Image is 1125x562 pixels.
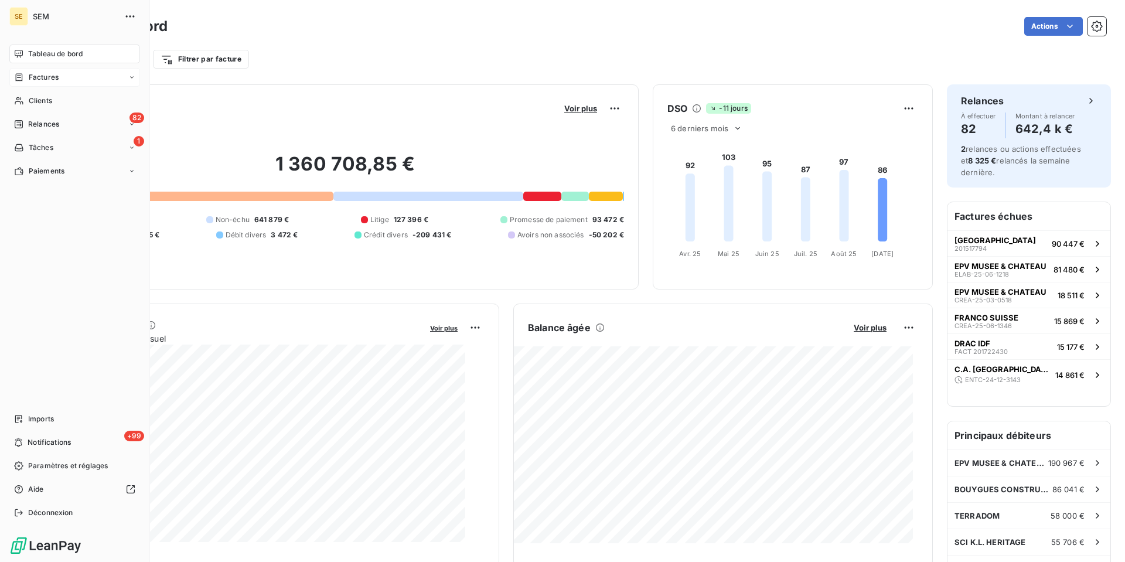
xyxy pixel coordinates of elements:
span: Chiffre d'affaires mensuel [66,332,422,345]
span: 93 472 € [592,214,624,225]
span: relances ou actions effectuées et relancés la semaine dernière. [961,144,1081,177]
button: DRAC IDFFACT 20172243015 177 € [947,333,1110,359]
span: Avoirs non associés [517,230,584,240]
h4: 642,4 k € [1015,120,1075,138]
h6: DSO [667,101,687,115]
span: 2 [961,144,966,154]
span: C.A. [GEOGRAPHIC_DATA][PERSON_NAME] [954,365,1051,374]
span: 190 967 € [1048,458,1085,468]
a: Aide [9,480,140,499]
span: 82 [129,113,144,123]
span: 81 480 € [1054,265,1085,274]
button: C.A. [GEOGRAPHIC_DATA][PERSON_NAME]ENTC-24-12-314314 861 € [947,359,1110,390]
span: CREA-25-06-1346 [954,322,1012,329]
span: 15 177 € [1057,342,1085,352]
span: 641 879 € [254,214,289,225]
span: 90 447 € [1052,239,1085,248]
span: 58 000 € [1051,511,1085,520]
span: 6 derniers mois [671,124,728,133]
span: Débit divers [226,230,267,240]
span: EPV MUSEE & CHATEAU [954,458,1048,468]
span: -209 431 € [412,230,452,240]
span: FACT 201722430 [954,348,1008,355]
span: Non-échu [216,214,250,225]
span: -50 202 € [589,230,624,240]
tspan: [DATE] [871,250,894,258]
span: Relances [28,119,59,130]
span: 201517794 [954,245,987,252]
button: [GEOGRAPHIC_DATA]20151779490 447 € [947,230,1110,256]
h6: Principaux débiteurs [947,421,1110,449]
div: SE [9,7,28,26]
span: EPV MUSEE & CHATEAU [954,287,1046,297]
span: 18 511 € [1058,291,1085,300]
span: Imports [28,414,54,424]
h4: 82 [961,120,996,138]
tspan: Août 25 [831,250,857,258]
span: 3 472 € [271,230,298,240]
h6: Factures échues [947,202,1110,230]
span: 1 [134,136,144,147]
button: EPV MUSEE & CHATEAUELAB-25-06-121881 480 € [947,256,1110,282]
span: 14 861 € [1055,370,1085,380]
h6: Balance âgée [528,321,591,335]
button: Actions [1024,17,1083,36]
span: ENTC-24-12-3143 [965,376,1021,383]
span: 86 041 € [1052,485,1085,494]
span: 55 706 € [1051,537,1085,547]
span: Notifications [28,437,71,448]
span: BOUYGUES CONSTRUCTION IDF GUYANCOUR [954,485,1052,494]
button: Voir plus [561,103,601,114]
span: SEM [33,12,117,21]
button: Voir plus [850,322,890,333]
span: Litige [370,214,389,225]
h2: 1 360 708,85 € [66,152,624,188]
span: Déconnexion [28,507,73,518]
span: Montant à relancer [1015,113,1075,120]
span: Clients [29,96,52,106]
tspan: Juil. 25 [794,250,817,258]
tspan: Avr. 25 [679,250,701,258]
button: FRANCO SUISSECREA-25-06-134615 869 € [947,308,1110,333]
span: Crédit divers [364,230,408,240]
span: Factures [29,72,59,83]
span: À effectuer [961,113,996,120]
span: Aide [28,484,44,495]
button: Filtrer par facture [153,50,249,69]
span: TERRADOM [954,511,1000,520]
span: 8 325 € [968,156,996,165]
span: 15 869 € [1054,316,1085,326]
span: Voir plus [854,323,887,332]
span: [GEOGRAPHIC_DATA] [954,236,1036,245]
span: Voir plus [430,324,458,332]
button: Voir plus [427,322,461,333]
span: -11 jours [706,103,751,114]
h6: Relances [961,94,1004,108]
span: Paramètres et réglages [28,461,108,471]
span: +99 [124,431,144,441]
img: Logo LeanPay [9,536,82,555]
tspan: Juin 25 [755,250,779,258]
iframe: Intercom live chat [1085,522,1113,550]
span: SCI K.L. HERITAGE [954,537,1026,547]
span: DRAC IDF [954,339,990,348]
span: ELAB-25-06-1218 [954,271,1009,278]
span: Paiements [29,166,64,176]
span: 127 396 € [394,214,428,225]
button: EPV MUSEE & CHATEAUCREA-25-03-051818 511 € [947,282,1110,308]
span: FRANCO SUISSE [954,313,1018,322]
span: Promesse de paiement [510,214,588,225]
span: EPV MUSEE & CHATEAU [954,261,1046,271]
span: Voir plus [564,104,597,113]
span: Tableau de bord [28,49,83,59]
tspan: Mai 25 [718,250,739,258]
span: CREA-25-03-0518 [954,297,1012,304]
span: Tâches [29,142,53,153]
